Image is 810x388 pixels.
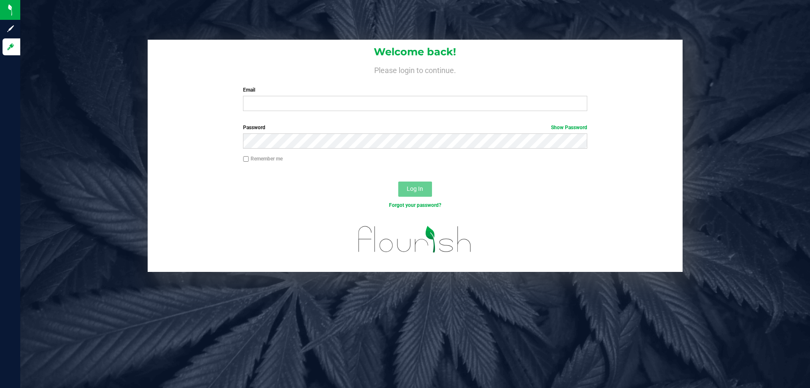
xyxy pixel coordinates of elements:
[389,202,441,208] a: Forgot your password?
[6,43,15,51] inline-svg: Log in
[243,155,283,163] label: Remember me
[148,64,683,74] h4: Please login to continue.
[398,182,432,197] button: Log In
[6,24,15,33] inline-svg: Sign up
[148,46,683,57] h1: Welcome back!
[551,125,587,130] a: Show Password
[348,218,482,261] img: flourish_logo.svg
[407,185,423,192] span: Log In
[243,156,249,162] input: Remember me
[243,125,265,130] span: Password
[243,86,587,94] label: Email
